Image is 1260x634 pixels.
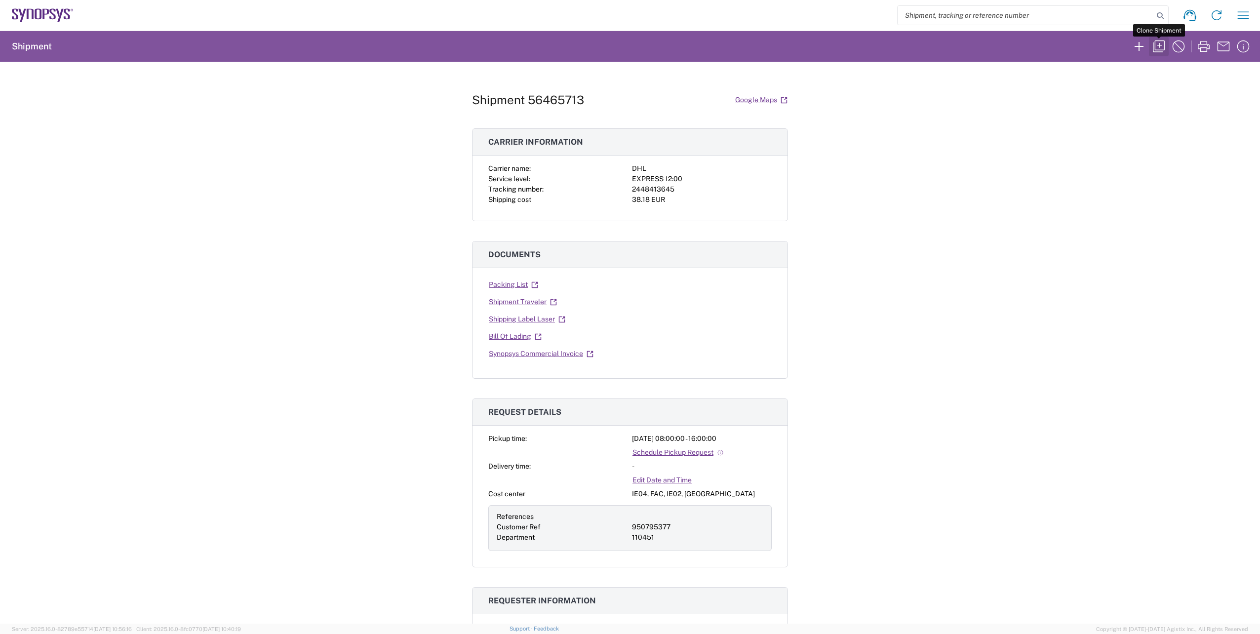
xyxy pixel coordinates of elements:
[632,522,763,532] div: 950795377
[497,522,628,532] div: Customer Ref
[510,626,534,632] a: Support
[488,462,531,470] span: Delivery time:
[488,435,527,442] span: Pickup time:
[488,293,557,311] a: Shipment Traveler
[632,444,724,461] a: Schedule Pickup Request
[12,626,132,632] span: Server: 2025.16.0-82789e55714
[632,532,763,543] div: 110451
[632,195,772,205] div: 38.18 EUR
[488,596,596,605] span: Requester information
[632,434,772,444] div: [DATE] 08:00:00 - 16:00:00
[632,163,772,174] div: DHL
[632,184,772,195] div: 2448413645
[488,137,583,147] span: Carrier information
[488,328,542,345] a: Bill Of Lading
[488,345,594,362] a: Synopsys Commercial Invoice
[12,40,52,52] h2: Shipment
[898,6,1153,25] input: Shipment, tracking or reference number
[632,489,772,499] div: IE04, FAC, IE02, [GEOGRAPHIC_DATA]
[497,532,628,543] div: Department
[488,175,530,183] span: Service level:
[202,626,241,632] span: [DATE] 10:40:19
[488,490,525,498] span: Cost center
[632,461,772,472] div: -
[488,196,531,203] span: Shipping cost
[472,93,584,107] h1: Shipment 56465713
[488,276,539,293] a: Packing List
[632,174,772,184] div: EXPRESS 12:00
[632,472,692,489] a: Edit Date and Time
[1096,625,1248,634] span: Copyright © [DATE]-[DATE] Agistix Inc., All Rights Reserved
[534,626,559,632] a: Feedback
[735,91,788,109] a: Google Maps
[488,311,566,328] a: Shipping Label Laser
[136,626,241,632] span: Client: 2025.16.0-8fc0770
[488,185,544,193] span: Tracking number:
[497,513,534,520] span: References
[93,626,132,632] span: [DATE] 10:56:16
[488,164,531,172] span: Carrier name:
[488,407,561,417] span: Request details
[488,250,541,259] span: Documents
